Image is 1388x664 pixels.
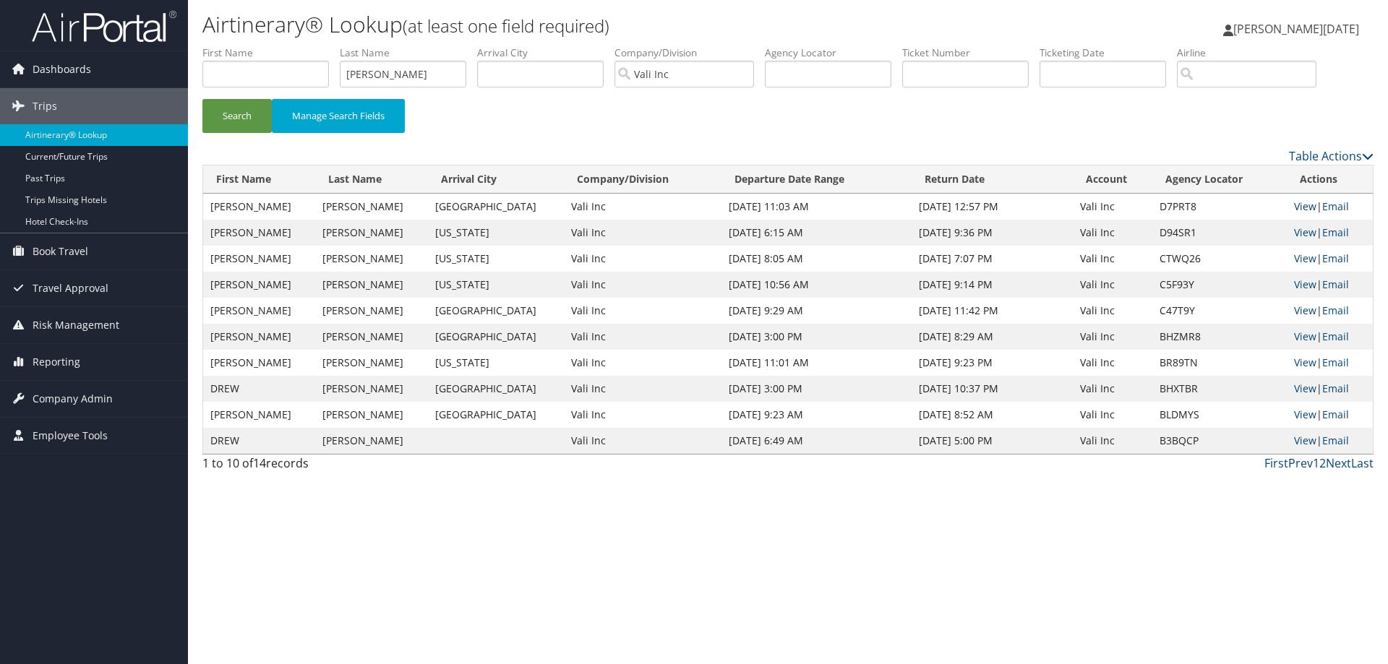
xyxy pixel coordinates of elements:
[1322,434,1349,447] a: Email
[1322,381,1349,395] a: Email
[1294,434,1316,447] a: View
[315,220,427,246] td: [PERSON_NAME]
[721,165,912,194] th: Departure Date Range: activate to sort column ascending
[1287,272,1373,298] td: |
[912,402,1074,428] td: [DATE] 8:52 AM
[902,46,1040,60] label: Ticket Number
[564,298,721,324] td: Vali Inc
[1294,199,1316,213] a: View
[33,51,91,87] span: Dashboards
[203,165,315,194] th: First Name: activate to sort column ascending
[912,428,1074,454] td: [DATE] 5:00 PM
[1073,272,1152,298] td: Vali Inc
[1073,220,1152,246] td: Vali Inc
[564,194,721,220] td: Vali Inc
[1322,329,1349,343] a: Email
[428,220,564,246] td: [US_STATE]
[428,376,564,402] td: [GEOGRAPHIC_DATA]
[1152,428,1287,454] td: B3BQCP
[912,194,1074,220] td: [DATE] 12:57 PM
[428,298,564,324] td: [GEOGRAPHIC_DATA]
[1322,251,1349,265] a: Email
[1223,7,1374,51] a: [PERSON_NAME][DATE]
[33,88,57,124] span: Trips
[1073,324,1152,350] td: Vali Inc
[33,307,119,343] span: Risk Management
[1152,165,1287,194] th: Agency Locator: activate to sort column ascending
[721,350,912,376] td: [DATE] 11:01 AM
[428,165,564,194] th: Arrival City: activate to sort column ascending
[765,46,902,60] label: Agency Locator
[1322,303,1349,317] a: Email
[33,270,108,306] span: Travel Approval
[1073,376,1152,402] td: Vali Inc
[1287,428,1373,454] td: |
[315,350,427,376] td: [PERSON_NAME]
[721,402,912,428] td: [DATE] 9:23 AM
[1294,303,1316,317] a: View
[315,324,427,350] td: [PERSON_NAME]
[1288,455,1313,471] a: Prev
[33,381,113,417] span: Company Admin
[203,402,315,428] td: [PERSON_NAME]
[1073,194,1152,220] td: Vali Inc
[203,272,315,298] td: [PERSON_NAME]
[614,46,765,60] label: Company/Division
[1322,277,1349,291] a: Email
[315,402,427,428] td: [PERSON_NAME]
[203,428,315,454] td: DREW
[1294,225,1316,239] a: View
[1152,350,1287,376] td: BR89TN
[1152,298,1287,324] td: C47T9Y
[428,246,564,272] td: [US_STATE]
[564,246,721,272] td: Vali Inc
[721,298,912,324] td: [DATE] 9:29 AM
[1073,402,1152,428] td: Vali Inc
[1287,402,1373,428] td: |
[564,272,721,298] td: Vali Inc
[1322,408,1349,421] a: Email
[1287,298,1373,324] td: |
[721,272,912,298] td: [DATE] 10:56 AM
[315,194,427,220] td: [PERSON_NAME]
[1073,428,1152,454] td: Vali Inc
[1322,355,1349,369] a: Email
[403,14,609,38] small: (at least one field required)
[1152,246,1287,272] td: CTWQ26
[912,350,1074,376] td: [DATE] 9:23 PM
[203,298,315,324] td: [PERSON_NAME]
[33,233,88,270] span: Book Travel
[203,246,315,272] td: [PERSON_NAME]
[1294,355,1316,369] a: View
[564,220,721,246] td: Vali Inc
[1287,165,1373,194] th: Actions
[1287,220,1373,246] td: |
[912,246,1074,272] td: [DATE] 7:07 PM
[1152,376,1287,402] td: BHXTBR
[428,350,564,376] td: [US_STATE]
[203,324,315,350] td: [PERSON_NAME]
[477,46,614,60] label: Arrival City
[1294,277,1316,291] a: View
[1233,21,1359,37] span: [PERSON_NAME][DATE]
[564,402,721,428] td: Vali Inc
[253,455,266,471] span: 14
[1294,329,1316,343] a: View
[1287,350,1373,376] td: |
[912,324,1074,350] td: [DATE] 8:29 AM
[1313,455,1319,471] a: 1
[564,324,721,350] td: Vali Inc
[1152,220,1287,246] td: D94SR1
[721,246,912,272] td: [DATE] 8:05 AM
[428,402,564,428] td: [GEOGRAPHIC_DATA]
[1177,46,1327,60] label: Airline
[721,428,912,454] td: [DATE] 6:49 AM
[1152,402,1287,428] td: BLDMYS
[912,220,1074,246] td: [DATE] 9:36 PM
[1073,350,1152,376] td: Vali Inc
[1287,324,1373,350] td: |
[315,298,427,324] td: [PERSON_NAME]
[912,376,1074,402] td: [DATE] 10:37 PM
[1294,251,1316,265] a: View
[1040,46,1177,60] label: Ticketing Date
